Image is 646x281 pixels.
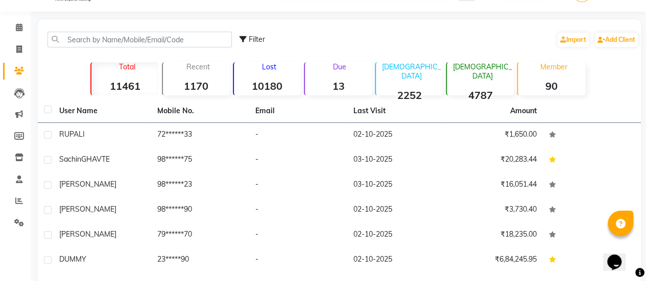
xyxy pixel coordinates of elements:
[59,130,85,139] span: RUPALI
[451,62,514,81] p: [DEMOGRAPHIC_DATA]
[53,99,151,123] th: User Name
[447,89,514,101] strong: 4787
[376,89,443,101] strong: 2252
[47,32,232,47] input: Search by Name/Mobile/Email/Code
[249,223,347,248] td: -
[249,99,347,123] th: Email
[445,223,543,248] td: ₹18,235.00
[347,248,445,273] td: 02-10-2025
[81,155,110,164] span: GHAVTE
[445,173,543,198] td: ₹16,051.44
[445,123,543,148] td: ₹1,650.00
[504,99,543,122] th: Amount
[151,99,249,123] th: Mobile No.
[347,173,445,198] td: 03-10-2025
[558,33,589,47] a: Import
[347,99,445,123] th: Last Visit
[249,248,347,273] td: -
[347,123,445,148] td: 02-10-2025
[91,80,158,92] strong: 11461
[59,205,116,214] span: [PERSON_NAME]
[518,80,585,92] strong: 90
[59,180,116,189] span: [PERSON_NAME]
[249,35,265,44] span: Filter
[380,62,443,81] p: [DEMOGRAPHIC_DATA]
[59,155,81,164] span: sachin
[307,62,372,71] p: Due
[603,240,636,271] iframe: chat widget
[249,123,347,148] td: -
[522,62,585,71] p: Member
[347,223,445,248] td: 02-10-2025
[249,173,347,198] td: -
[95,62,158,71] p: Total
[59,254,86,264] span: DUMMY
[163,80,230,92] strong: 1170
[238,62,301,71] p: Lost
[347,148,445,173] td: 03-10-2025
[445,148,543,173] td: ₹20,283.44
[59,229,116,239] span: [PERSON_NAME]
[234,80,301,92] strong: 10180
[167,62,230,71] p: Recent
[249,148,347,173] td: -
[305,80,372,92] strong: 13
[595,33,638,47] a: Add Client
[249,198,347,223] td: -
[347,198,445,223] td: 02-10-2025
[445,198,543,223] td: ₹3,730.40
[445,248,543,273] td: ₹6,84,245.95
